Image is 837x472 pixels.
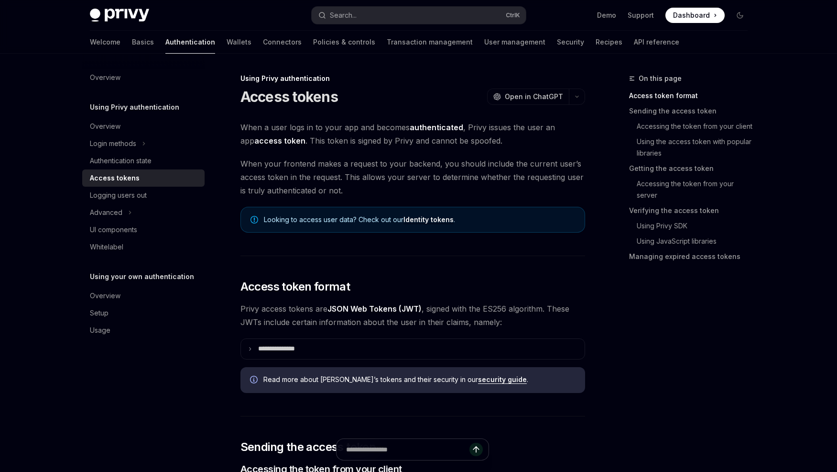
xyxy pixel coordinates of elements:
[250,216,258,224] svg: Note
[637,134,755,161] a: Using the access token with popular libraries
[629,88,755,103] a: Access token format
[82,287,205,304] a: Overview
[90,9,149,22] img: dark logo
[90,290,120,302] div: Overview
[132,31,154,54] a: Basics
[90,31,120,54] a: Welcome
[254,136,305,146] strong: access token
[629,203,755,218] a: Verifying the access token
[264,215,575,225] span: Looking to access user data? Check out our .
[637,234,755,249] a: Using JavaScript libraries
[240,88,338,105] h1: Access tokens
[628,11,654,20] a: Support
[82,169,205,187] a: Access tokens
[637,176,755,203] a: Accessing the token from your server
[82,152,205,169] a: Authentication state
[263,375,576,384] span: Read more about [PERSON_NAME]’s tokens and their security in our .
[330,10,357,21] div: Search...
[250,376,260,385] svg: Info
[557,31,584,54] a: Security
[240,302,585,329] span: Privy access tokens are , signed with the ES256 algorithm. These JWTs include certain information...
[240,279,350,294] span: Access token format
[82,322,205,339] a: Usage
[312,7,526,24] button: Search...CtrlK
[403,215,454,224] a: Identity tokens
[263,31,302,54] a: Connectors
[90,271,194,282] h5: Using your own authentication
[90,307,109,319] div: Setup
[596,31,622,54] a: Recipes
[597,11,616,20] a: Demo
[505,92,563,101] span: Open in ChatGPT
[487,89,569,105] button: Open in ChatGPT
[165,31,215,54] a: Authentication
[90,101,179,113] h5: Using Privy authentication
[637,218,755,234] a: Using Privy SDK
[673,11,710,20] span: Dashboard
[637,119,755,134] a: Accessing the token from your client
[240,157,585,197] span: When your frontend makes a request to your backend, you should include the current user’s access ...
[82,221,205,238] a: UI components
[90,121,120,132] div: Overview
[90,325,110,336] div: Usage
[90,207,122,218] div: Advanced
[82,238,205,256] a: Whitelabel
[90,241,123,253] div: Whitelabel
[410,123,463,132] strong: authenticated
[90,138,136,149] div: Login methods
[90,190,147,201] div: Logging users out
[82,187,205,204] a: Logging users out
[634,31,679,54] a: API reference
[227,31,251,54] a: Wallets
[469,443,483,456] button: Send message
[90,224,137,236] div: UI components
[387,31,473,54] a: Transaction management
[732,8,748,23] button: Toggle dark mode
[90,72,120,83] div: Overview
[629,249,755,264] a: Managing expired access tokens
[90,155,152,167] div: Authentication state
[82,69,205,86] a: Overview
[313,31,375,54] a: Policies & controls
[629,161,755,176] a: Getting the access token
[639,73,682,84] span: On this page
[506,11,520,19] span: Ctrl K
[327,304,422,314] a: JSON Web Tokens (JWT)
[484,31,545,54] a: User management
[82,304,205,322] a: Setup
[665,8,725,23] a: Dashboard
[82,118,205,135] a: Overview
[478,375,527,384] a: security guide
[90,172,140,184] div: Access tokens
[240,121,585,147] span: When a user logs in to your app and becomes , Privy issues the user an app . This token is signed...
[629,103,755,119] a: Sending the access token
[240,74,585,83] div: Using Privy authentication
